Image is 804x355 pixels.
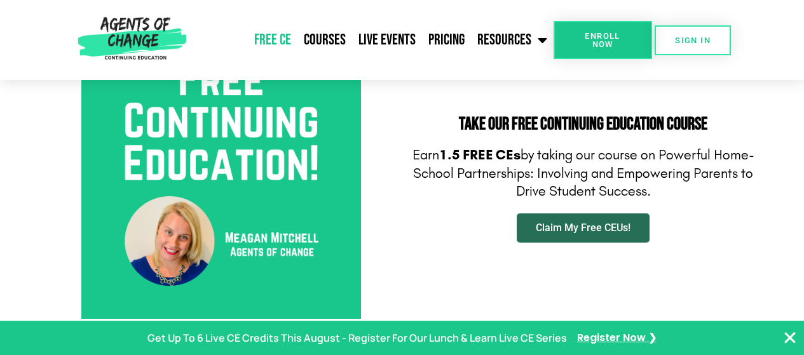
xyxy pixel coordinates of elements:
[536,223,630,233] span: Claim My Free CEUs!
[471,24,554,56] a: Resources
[655,25,731,55] a: SIGN IN
[297,24,352,56] a: Courses
[409,116,758,133] h2: Take Our FREE Continuing Education Course
[517,213,650,243] a: Claim My Free CEUs!
[191,24,553,56] nav: Menu
[422,24,471,56] a: Pricing
[352,24,422,56] a: Live Events
[147,329,567,347] p: Get Up To 6 Live CE Credits This August - Register For Our Lunch & Learn Live CE Series
[675,36,711,44] span: SIGN IN
[248,24,297,56] a: Free CE
[574,32,632,48] span: Enroll Now
[554,21,652,59] a: Enroll Now
[409,146,758,201] p: Earn by taking our course on Powerful Home-School Partnerships: Involving and Empowering Parents ...
[439,147,521,163] b: 1.5 FREE CEs
[577,329,657,347] a: Register Now ❯
[782,330,798,345] button: Close Banner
